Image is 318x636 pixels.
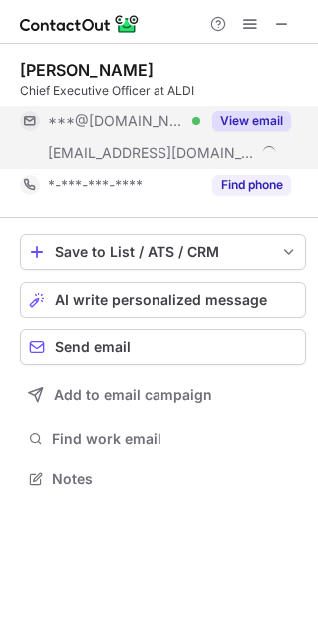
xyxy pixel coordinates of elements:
button: AI write personalized message [20,282,306,318]
span: ***@[DOMAIN_NAME] [48,112,185,130]
button: Notes [20,465,306,493]
img: ContactOut v5.3.10 [20,12,140,36]
button: Reveal Button [212,175,291,195]
button: save-profile-one-click [20,234,306,270]
span: Add to email campaign [54,387,212,403]
div: Chief Executive Officer at ALDI [20,82,306,100]
div: Save to List / ATS / CRM [55,244,271,260]
button: Add to email campaign [20,377,306,413]
span: Notes [52,470,298,488]
span: Send email [55,339,131,355]
span: AI write personalized message [55,292,267,308]
button: Find work email [20,425,306,453]
button: Send email [20,329,306,365]
div: [PERSON_NAME] [20,60,154,80]
button: Reveal Button [212,111,291,131]
span: Find work email [52,430,298,448]
span: [EMAIL_ADDRESS][DOMAIN_NAME] [48,144,255,162]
